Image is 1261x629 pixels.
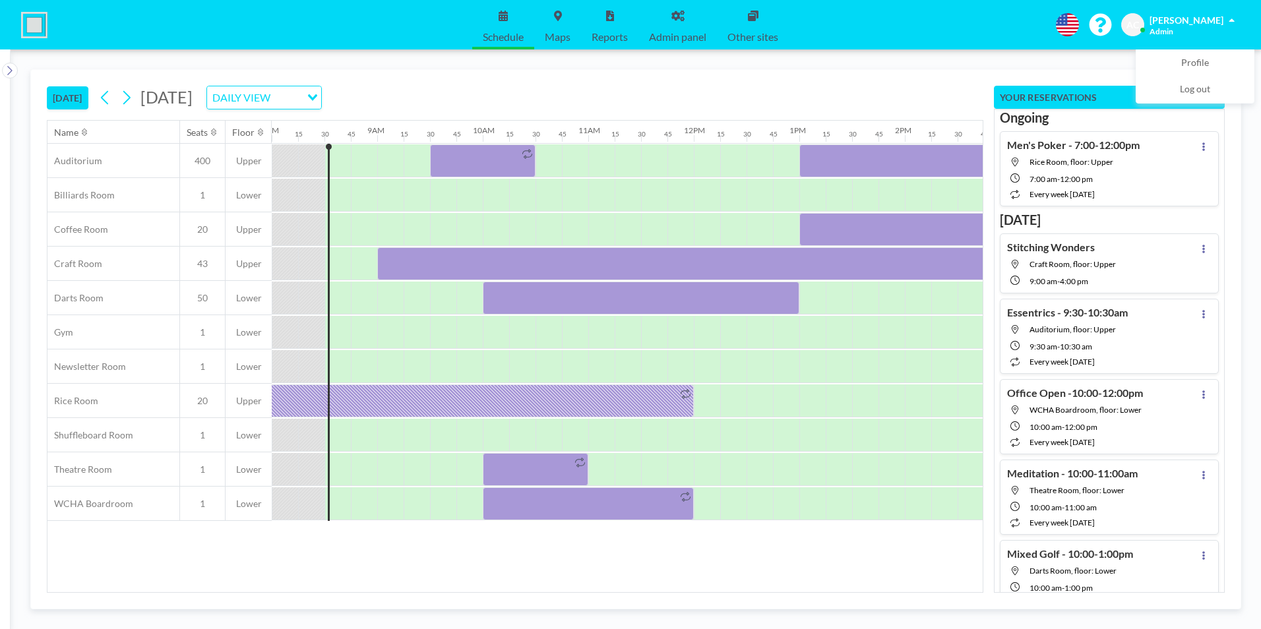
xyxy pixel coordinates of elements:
span: Profile [1181,57,1209,70]
span: [PERSON_NAME] [1150,15,1223,26]
input: Search for option [274,89,299,106]
span: Lower [226,189,272,201]
span: every week [DATE] [1030,518,1095,527]
h4: Men's Poker - 7:00-12:00pm [1007,138,1140,152]
a: Profile [1136,50,1254,76]
span: Gym [47,326,73,338]
div: 15 [717,130,725,138]
span: 1 [180,326,225,338]
a: Log out [1136,76,1254,103]
span: 10:00 AM [1030,422,1062,432]
div: 30 [849,130,857,138]
span: Upper [226,395,272,407]
div: Seats [187,127,208,138]
div: 15 [295,130,303,138]
h4: Essentrics - 9:30-10:30am [1007,306,1128,319]
span: every week [DATE] [1030,437,1095,447]
span: every week [DATE] [1030,189,1095,199]
span: Lower [226,326,272,338]
div: 30 [743,130,751,138]
div: 15 [822,130,830,138]
button: [DATE] [47,86,88,109]
div: 15 [611,130,619,138]
span: Theatre Room [47,464,112,475]
span: 1 [180,189,225,201]
span: Rice Room [47,395,98,407]
span: 20 [180,395,225,407]
div: 30 [532,130,540,138]
span: Shuffleboard Room [47,429,133,441]
span: every week [DATE] [1030,357,1095,367]
span: 9:00 AM [1030,276,1057,286]
span: Lower [226,361,272,373]
div: Floor [232,127,255,138]
span: 43 [180,258,225,270]
span: Upper [226,224,272,235]
div: 45 [664,130,672,138]
span: Log out [1180,83,1210,96]
div: 9AM [367,125,384,135]
span: 10:00 AM [1030,583,1062,593]
div: 30 [427,130,435,138]
span: Admin panel [649,32,706,42]
span: Lower [226,429,272,441]
span: - [1057,342,1060,351]
h4: Office Open -10:00-12:00pm [1007,386,1143,400]
span: 11:00 AM [1064,502,1097,512]
span: Other sites [727,32,778,42]
span: Coffee Room [47,224,108,235]
span: 12:00 PM [1060,174,1093,184]
span: Craft Room, floor: Upper [1030,259,1116,269]
span: 1 [180,361,225,373]
span: WCHA Boardroom [47,498,133,510]
div: 45 [348,130,355,138]
span: - [1057,174,1060,184]
span: Craft Room [47,258,102,270]
span: Rice Room, floor: Upper [1030,157,1113,167]
div: 45 [981,130,989,138]
div: 30 [954,130,962,138]
span: AC [1126,19,1139,31]
span: Billiards Room [47,189,115,201]
span: 1 [180,498,225,510]
span: Maps [545,32,570,42]
div: 30 [638,130,646,138]
div: Search for option [207,86,321,109]
div: 45 [559,130,567,138]
span: Auditorium, floor: Upper [1030,324,1116,334]
span: WCHA Boardroom, floor: Lower [1030,405,1142,415]
span: Lower [226,498,272,510]
span: Darts Room [47,292,104,304]
span: - [1062,422,1064,432]
span: 1:00 PM [1064,583,1093,593]
span: 1 [180,429,225,441]
span: 9:30 AM [1030,342,1057,351]
span: - [1057,276,1060,286]
h4: Meditation - 10:00-11:00am [1007,467,1138,480]
div: Name [54,127,78,138]
div: 30 [321,130,329,138]
h3: Ongoing [1000,109,1219,126]
span: [DATE] [140,87,193,107]
span: Upper [226,258,272,270]
span: 10:30 AM [1060,342,1092,351]
span: Upper [226,155,272,167]
h4: Mixed Golf - 10:00-1:00pm [1007,547,1133,560]
div: 15 [400,130,408,138]
div: 15 [928,130,936,138]
div: 10AM [473,125,495,135]
span: Theatre Room, floor: Lower [1030,485,1124,495]
span: DAILY VIEW [210,89,273,106]
span: 400 [180,155,225,167]
span: Darts Room, floor: Lower [1030,566,1117,576]
h3: [DATE] [1000,212,1219,228]
span: Schedule [483,32,524,42]
span: 1 [180,464,225,475]
span: 20 [180,224,225,235]
div: 45 [875,130,883,138]
span: 12:00 PM [1064,422,1097,432]
span: Newsletter Room [47,361,126,373]
span: 10:00 AM [1030,502,1062,512]
div: 1PM [789,125,806,135]
button: YOUR RESERVATIONS [994,86,1225,109]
